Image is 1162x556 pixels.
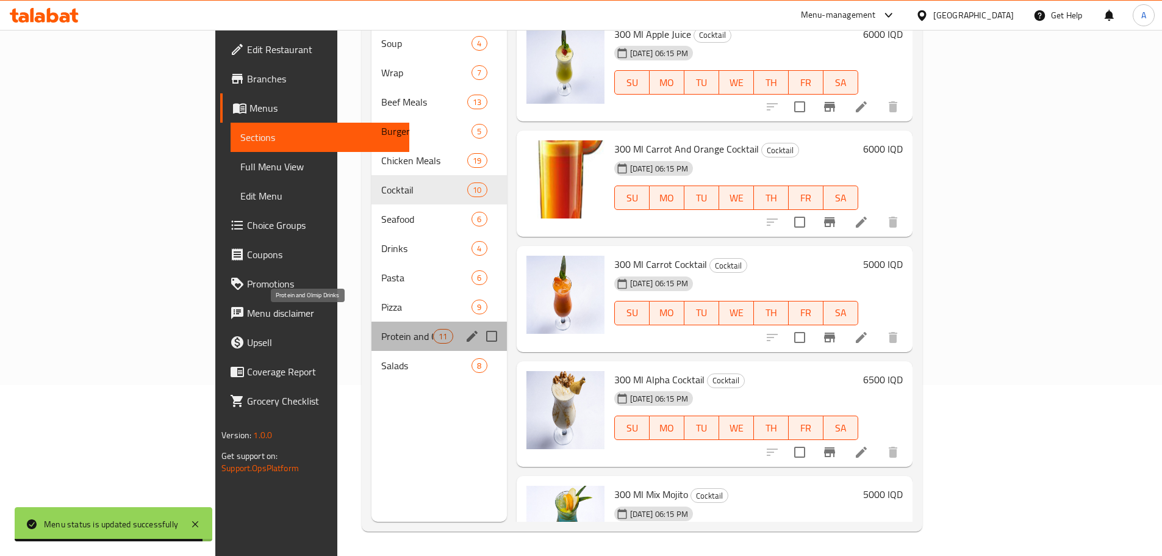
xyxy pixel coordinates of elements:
[828,74,853,92] span: SA
[467,182,487,197] div: items
[381,36,472,51] div: Soup
[719,416,754,440] button: WE
[878,323,908,352] button: delete
[724,419,749,437] span: WE
[684,416,719,440] button: TU
[863,140,903,157] h6: 6000 IQD
[381,329,433,344] span: Protein and Olmip Drinks
[691,489,728,503] span: Cocktail
[381,212,472,226] span: Seafood
[468,155,486,167] span: 19
[614,485,688,504] span: 300 Ml Mix Mojito
[823,70,858,95] button: SA
[863,371,903,388] h6: 6500 IQD
[220,328,409,357] a: Upsell
[467,95,487,109] div: items
[620,419,645,437] span: SU
[694,28,731,43] div: Cocktail
[794,304,819,322] span: FR
[371,117,507,146] div: Burger5
[371,146,507,175] div: Chicken Meals19
[724,304,749,322] span: WE
[247,306,400,320] span: Menu disclaimer
[863,256,903,273] h6: 5000 IQD
[828,304,853,322] span: SA
[433,329,453,344] div: items
[1141,9,1146,22] span: A
[240,189,400,203] span: Edit Menu
[249,101,400,115] span: Menus
[689,74,714,92] span: TU
[650,416,684,440] button: MO
[472,241,487,256] div: items
[761,143,799,157] div: Cocktail
[220,64,409,93] a: Branches
[381,300,472,314] div: Pizza
[854,445,869,460] a: Edit menu item
[689,189,714,207] span: TU
[247,364,400,379] span: Coverage Report
[620,189,645,207] span: SU
[754,186,789,210] button: TH
[754,301,789,325] button: TH
[220,357,409,386] a: Coverage Report
[854,330,869,345] a: Edit menu item
[789,416,823,440] button: FR
[789,301,823,325] button: FR
[371,292,507,322] div: Pizza9
[614,255,707,273] span: 300 Ml Carrot Cocktail
[655,74,680,92] span: MO
[221,460,299,476] a: Support.OpsPlatform
[650,301,684,325] button: MO
[467,153,487,168] div: items
[754,416,789,440] button: TH
[381,65,472,80] div: Wrap
[220,240,409,269] a: Coupons
[815,438,844,467] button: Branch-specific-item
[472,301,486,313] span: 9
[614,301,650,325] button: SU
[381,182,467,197] span: Cocktail
[472,272,486,284] span: 6
[694,28,731,42] span: Cocktail
[823,186,858,210] button: SA
[220,298,409,328] a: Menu disclaimer
[614,70,650,95] button: SU
[878,92,908,121] button: delete
[247,42,400,57] span: Edit Restaurant
[801,8,876,23] div: Menu-management
[247,218,400,233] span: Choice Groups
[371,58,507,87] div: Wrap7
[468,96,486,108] span: 13
[472,65,487,80] div: items
[655,189,680,207] span: MO
[655,304,680,322] span: MO
[472,360,486,372] span: 8
[614,370,705,389] span: 300 Ml Alpha Cocktail
[759,419,784,437] span: TH
[381,358,472,373] div: Salads
[247,247,400,262] span: Coupons
[787,325,812,350] span: Select to update
[472,38,486,49] span: 4
[247,71,400,86] span: Branches
[620,74,645,92] span: SU
[526,140,604,218] img: 300 Ml Carrot And Orange Cocktail
[787,209,812,235] span: Select to update
[381,124,472,139] span: Burger
[381,95,467,109] span: Beef Meals
[614,140,759,158] span: 300 Ml Carrot And Orange Cocktail
[690,488,728,503] div: Cocktail
[655,419,680,437] span: MO
[472,67,486,79] span: 7
[823,416,858,440] button: SA
[253,427,272,443] span: 1.0.0
[371,322,507,351] div: Protein and Olmip Drinks11edit
[371,87,507,117] div: Beef Meals13
[854,99,869,114] a: Edit menu item
[815,92,844,121] button: Branch-specific-item
[371,204,507,234] div: Seafood6
[381,270,472,285] span: Pasta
